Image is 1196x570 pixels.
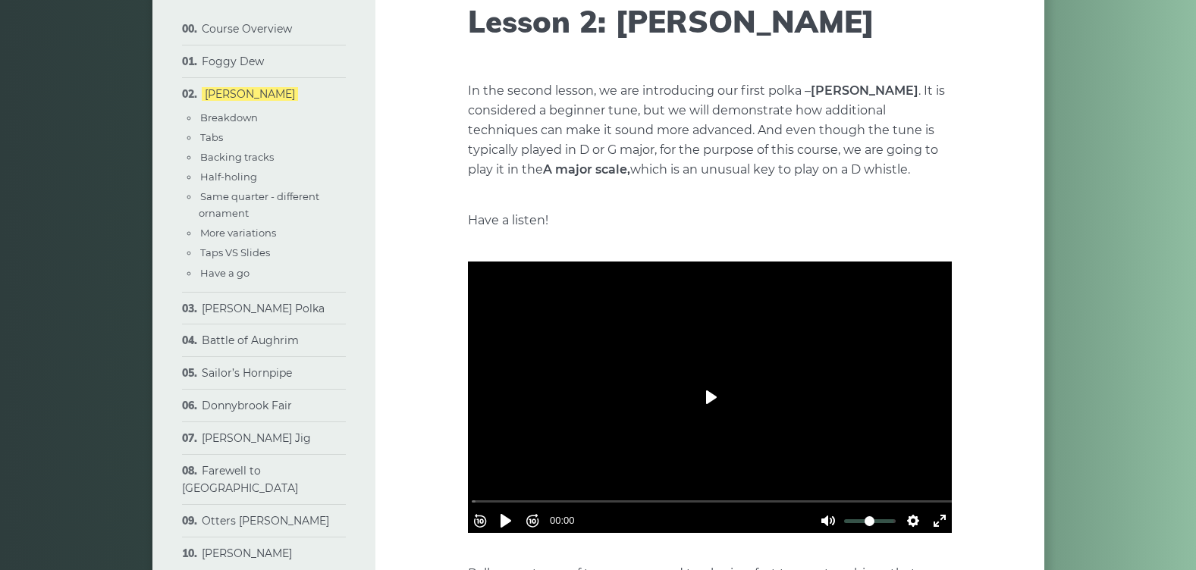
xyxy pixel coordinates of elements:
[199,190,319,219] a: Same quarter - different ornament
[202,366,292,380] a: Sailor’s Hornpipe
[202,514,329,528] a: Otters [PERSON_NAME]
[811,83,918,98] strong: [PERSON_NAME]
[202,431,311,445] a: [PERSON_NAME] Jig
[202,334,299,347] a: Battle of Aughrim
[202,399,292,412] a: Donnybrook Fair
[468,211,952,230] p: Have a listen!
[202,87,298,101] a: [PERSON_NAME]
[468,3,952,39] h1: Lesson 2: [PERSON_NAME]
[200,267,250,279] a: Have a go
[182,464,298,496] a: Farewell to [GEOGRAPHIC_DATA]
[543,162,630,177] strong: A major scale,
[468,81,952,180] p: In the second lesson, we are introducing our first polka – . It is considered a beginner tune, bu...
[202,547,292,560] a: [PERSON_NAME]
[200,171,257,183] a: Half-holing
[202,302,325,315] a: [PERSON_NAME] Polka
[200,151,274,163] a: Backing tracks
[200,131,223,143] a: Tabs
[200,227,276,239] a: More variations
[202,22,292,36] a: Course Overview
[200,111,258,124] a: Breakdown
[202,55,264,68] a: Foggy Dew
[200,246,270,258] a: Taps VS Slides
